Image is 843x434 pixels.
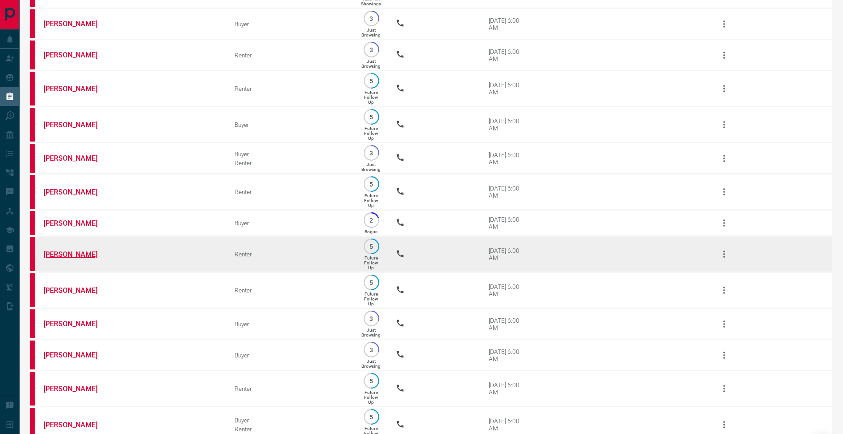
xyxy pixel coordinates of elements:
[489,418,527,432] div: [DATE] 6:00 AM
[235,159,347,166] div: Renter
[368,346,375,353] p: 3
[30,41,35,69] div: property.ca
[368,243,375,250] p: 5
[368,181,375,187] p: 5
[368,315,375,322] p: 3
[489,381,527,396] div: [DATE] 6:00 AM
[30,211,35,235] div: property.ca
[44,154,110,162] a: [PERSON_NAME]
[489,17,527,31] div: [DATE] 6:00 AM
[368,150,375,156] p: 3
[235,121,347,128] div: Buyer
[361,28,381,37] p: Just Browsing
[30,372,35,406] div: property.ca
[44,320,110,328] a: [PERSON_NAME]
[368,217,375,223] p: 2
[44,286,110,295] a: [PERSON_NAME]
[365,229,377,234] p: Bogus
[44,421,110,429] a: [PERSON_NAME]
[364,126,378,141] p: Future Follow Up
[489,317,527,331] div: [DATE] 6:00 AM
[368,77,375,84] p: 5
[489,348,527,362] div: [DATE] 6:00 AM
[235,352,347,359] div: Buyer
[235,320,347,328] div: Buyer
[44,20,110,28] a: [PERSON_NAME]
[489,151,527,166] div: [DATE] 6:00 AM
[44,188,110,196] a: [PERSON_NAME]
[489,118,527,132] div: [DATE] 6:00 AM
[235,150,347,158] div: Buyer
[235,188,347,195] div: Renter
[364,193,378,208] p: Future Follow Up
[30,341,35,369] div: property.ca
[364,292,378,306] p: Future Follow Up
[361,328,381,337] p: Just Browsing
[44,219,110,227] a: [PERSON_NAME]
[30,309,35,338] div: property.ca
[235,219,347,227] div: Buyer
[44,250,110,259] a: [PERSON_NAME]
[368,15,375,22] p: 3
[30,237,35,271] div: property.ca
[361,162,381,172] p: Just Browsing
[489,283,527,297] div: [DATE] 6:00 AM
[364,90,378,105] p: Future Follow Up
[489,81,527,96] div: [DATE] 6:00 AM
[368,279,375,286] p: 5
[30,273,35,307] div: property.ca
[361,359,381,369] p: Just Browsing
[44,51,110,59] a: [PERSON_NAME]
[235,52,347,59] div: Renter
[44,385,110,393] a: [PERSON_NAME]
[30,175,35,209] div: property.ca
[364,390,378,405] p: Future Follow Up
[30,72,35,105] div: property.ca
[489,48,527,62] div: [DATE] 6:00 AM
[30,9,35,38] div: property.ca
[30,108,35,142] div: property.ca
[489,216,527,230] div: [DATE] 6:00 AM
[30,144,35,173] div: property.ca
[489,185,527,199] div: [DATE] 6:00 AM
[361,59,381,69] p: Just Browsing
[235,85,347,92] div: Renter
[235,287,347,294] div: Renter
[235,426,347,433] div: Renter
[44,85,110,93] a: [PERSON_NAME]
[235,20,347,28] div: Buyer
[368,46,375,53] p: 3
[368,377,375,384] p: 5
[44,351,110,359] a: [PERSON_NAME]
[235,417,347,424] div: Buyer
[489,247,527,261] div: [DATE] 6:00 AM
[368,114,375,120] p: 5
[368,414,375,420] p: 5
[235,385,347,392] div: Renter
[235,251,347,258] div: Renter
[364,256,378,270] p: Future Follow Up
[44,121,110,129] a: [PERSON_NAME]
